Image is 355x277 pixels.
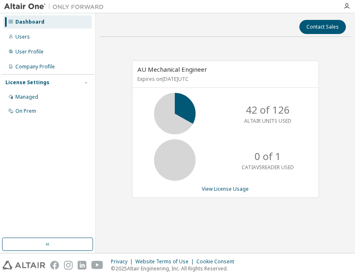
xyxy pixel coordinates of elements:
div: Dashboard [15,19,44,25]
div: On Prem [15,108,36,114]
img: facebook.svg [50,261,59,270]
div: User Profile [15,49,44,55]
p: ALTAIR UNITS USED [244,117,291,124]
p: Expires on [DATE] UTC [137,75,311,83]
span: AU Mechanical Engineer [137,65,207,73]
img: linkedin.svg [78,261,86,270]
p: CATIAV5READER USED [242,164,294,171]
button: Contact Sales [299,20,346,34]
p: © 2025 Altair Engineering, Inc. All Rights Reserved. [111,265,239,272]
div: License Settings [5,79,49,86]
div: Cookie Consent [196,258,239,265]
img: Altair One [4,2,108,11]
img: altair_logo.svg [2,261,45,270]
div: Website Terms of Use [135,258,196,265]
div: Managed [15,94,38,100]
div: Privacy [111,258,135,265]
p: 42 of 126 [246,103,290,117]
a: View License Usage [202,185,249,192]
img: instagram.svg [64,261,73,270]
div: Company Profile [15,63,55,70]
img: youtube.svg [91,261,103,270]
div: Users [15,34,30,40]
p: 0 of 1 [255,149,281,163]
